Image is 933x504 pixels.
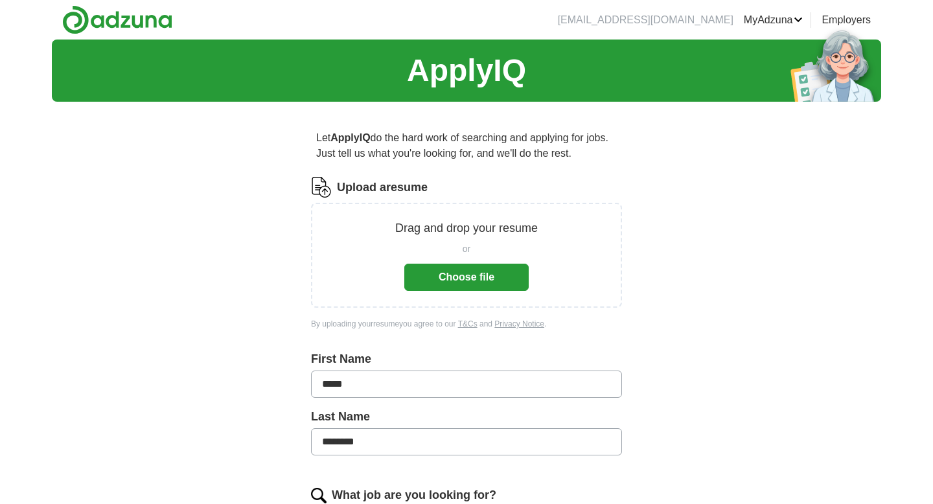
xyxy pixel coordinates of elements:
[494,319,544,328] a: Privacy Notice
[337,179,428,196] label: Upload a resume
[311,177,332,198] img: CV Icon
[458,319,478,328] a: T&Cs
[407,47,526,94] h1: ApplyIQ
[558,12,733,28] li: [EMAIL_ADDRESS][DOMAIN_NAME]
[311,125,622,166] p: Let do the hard work of searching and applying for jobs. Just tell us what you're looking for, an...
[744,12,803,28] a: MyAdzuna
[404,264,529,291] button: Choose file
[62,5,172,34] img: Adzuna logo
[311,350,622,368] label: First Name
[311,408,622,426] label: Last Name
[332,487,496,504] label: What job are you looking for?
[463,242,470,256] span: or
[311,488,327,503] img: search.png
[395,220,538,237] p: Drag and drop your resume
[822,12,871,28] a: Employers
[311,318,622,330] div: By uploading your resume you agree to our and .
[330,132,370,143] strong: ApplyIQ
